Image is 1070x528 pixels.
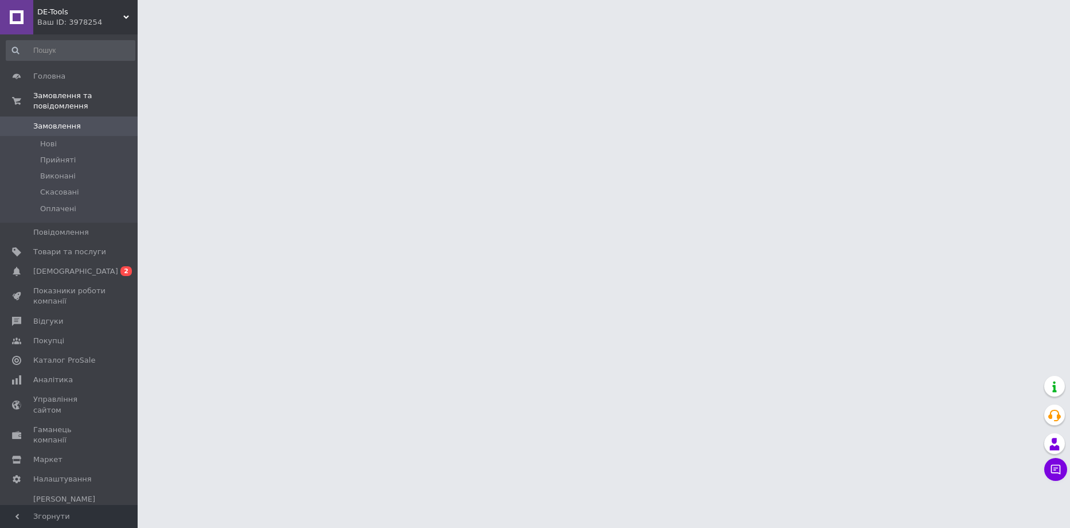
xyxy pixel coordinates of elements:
span: Відгуки [33,316,63,327]
span: Виконані [40,171,76,181]
span: [DEMOGRAPHIC_DATA] [33,266,118,277]
span: Гаманець компанії [33,425,106,445]
span: Прийняті [40,155,76,165]
span: Оплачені [40,204,76,214]
span: [PERSON_NAME] та рахунки [33,494,106,526]
span: Каталог ProSale [33,355,95,366]
span: Товари та послуги [33,247,106,257]
input: Пошук [6,40,135,61]
span: Замовлення [33,121,81,131]
div: Ваш ID: 3978254 [37,17,138,28]
span: Повідомлення [33,227,89,238]
span: Аналітика [33,375,73,385]
span: Замовлення та повідомлення [33,91,138,111]
span: Головна [33,71,65,81]
span: Налаштування [33,474,92,484]
span: Маркет [33,455,63,465]
span: Нові [40,139,57,149]
span: Показники роботи компанії [33,286,106,306]
span: Управління сайтом [33,394,106,415]
span: Покупці [33,336,64,346]
span: DE-Tools [37,7,123,17]
span: 2 [120,266,132,276]
span: Скасовані [40,187,79,197]
button: Чат з покупцем [1044,458,1067,481]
